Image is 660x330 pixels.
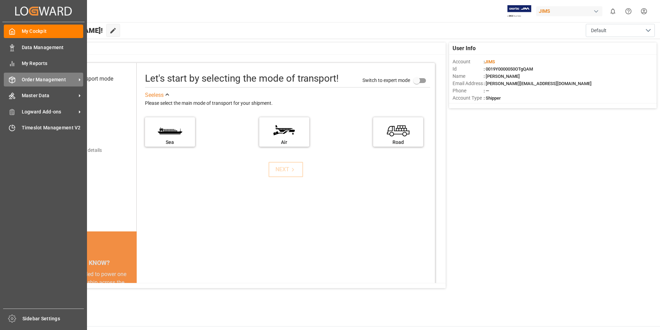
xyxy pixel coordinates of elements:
[605,3,621,19] button: show 0 new notifications
[22,315,84,322] span: Sidebar Settings
[22,60,84,67] span: My Reports
[22,108,76,116] span: Logward Add-ons
[453,65,484,73] span: Id
[453,58,484,65] span: Account
[485,59,495,64] span: JIMS
[536,6,602,16] div: JIMS
[22,76,76,83] span: Order Management
[484,66,533,72] span: : 0019Y0000050OTgQAM
[127,270,137,328] button: next slide / item
[453,44,476,53] span: User Info
[484,95,501,101] span: : Shipper
[29,24,103,37] span: Hello [PERSON_NAME]!
[22,44,84,51] span: Data Management
[4,57,83,70] a: My Reports
[4,40,83,54] a: Data Management
[145,71,339,86] div: Let's start by selecting the mode of transport!
[275,165,297,174] div: NEXT
[586,24,655,37] button: open menu
[484,81,592,86] span: : [PERSON_NAME][EMAIL_ADDRESS][DOMAIN_NAME]
[507,5,531,17] img: Exertis%20JAM%20-%20Email%20Logo.jpg_1722504956.jpg
[22,28,84,35] span: My Cockpit
[453,87,484,94] span: Phone
[263,139,306,146] div: Air
[536,4,605,18] button: JIMS
[4,25,83,38] a: My Cockpit
[453,73,484,80] span: Name
[453,94,484,102] span: Account Type
[22,124,84,131] span: Timeslot Management V2
[621,3,636,19] button: Help Center
[484,59,495,64] span: :
[145,91,164,99] div: See less
[377,139,420,146] div: Road
[22,92,76,99] span: Master Data
[145,99,430,108] div: Please select the main mode of transport for your shipment.
[59,147,102,154] div: Add shipping details
[484,74,520,79] span: : [PERSON_NAME]
[4,121,83,135] a: Timeslot Management V2
[269,162,303,177] button: NEXT
[148,139,192,146] div: Sea
[362,77,410,83] span: Switch to expert mode
[591,27,606,34] span: Default
[484,88,489,93] span: : —
[453,80,484,87] span: Email Address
